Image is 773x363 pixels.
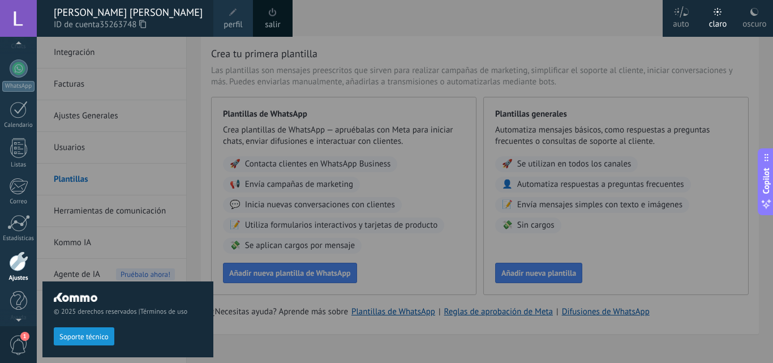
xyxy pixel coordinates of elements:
[54,327,114,345] button: Soporte técnico
[140,308,187,316] a: Términos de uso
[742,7,766,37] div: oscuro
[2,122,35,129] div: Calendario
[2,161,35,169] div: Listas
[54,308,202,316] span: © 2025 derechos reservados |
[2,198,35,206] div: Correo
[709,7,727,37] div: claro
[54,332,114,340] a: Soporte técnico
[2,235,35,242] div: Estadísticas
[2,81,35,92] div: WhatsApp
[2,275,35,282] div: Ajustes
[20,332,29,341] span: 1
[59,333,109,341] span: Soporte técnico
[54,19,202,31] span: ID de cuenta
[54,6,202,19] div: [PERSON_NAME] [PERSON_NAME]
[265,19,280,31] a: salir
[761,168,772,194] span: Copilot
[673,7,689,37] div: auto
[100,19,146,31] span: 35263748
[224,19,242,31] span: perfil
